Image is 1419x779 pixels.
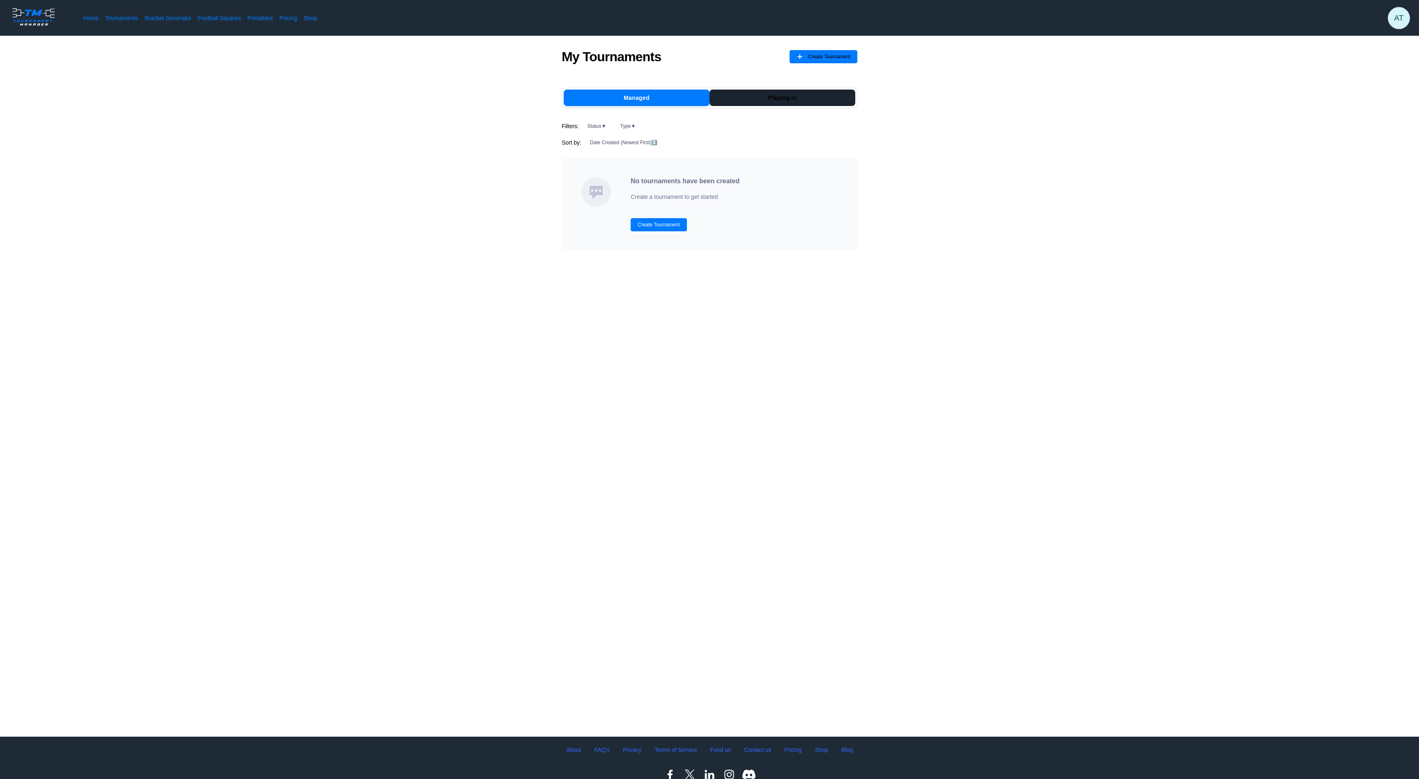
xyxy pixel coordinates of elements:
a: FAQ's [594,745,609,754]
button: Create Tournament [631,218,687,231]
a: Printables [248,14,273,22]
span: Sort by: [562,138,581,147]
a: Pricing [280,14,297,22]
button: Type▼ [615,121,641,131]
a: About [566,745,581,754]
h2: No tournaments have been created [631,177,739,185]
a: Shop [303,14,317,22]
button: Playing-in [709,90,855,106]
a: Shop [815,745,829,754]
a: Bracket Generator [145,14,191,22]
a: Terms of Service [654,745,697,754]
button: AT [1389,8,1409,28]
span: Filters: [562,122,579,130]
p: Create a tournament to get started [631,192,739,202]
img: logo.ffa97a18e3bf2c7d.png [10,7,57,27]
button: Status▼ [582,121,612,131]
a: Football Squares [198,14,241,22]
span: Create Tournament [808,50,850,63]
a: Pricing [784,745,801,754]
button: Date Created (Newest First)↕️ [585,138,663,148]
a: Blog [841,745,853,754]
div: abigail teshome [1389,8,1409,28]
a: Contact us [744,745,771,754]
h1: My Tournaments [562,49,661,65]
a: Privacy [623,745,642,754]
a: Tournaments [105,14,138,22]
a: Fund us [710,745,731,754]
button: Managed [564,90,709,106]
a: Home [83,14,99,22]
button: Create Tournament [790,50,857,63]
